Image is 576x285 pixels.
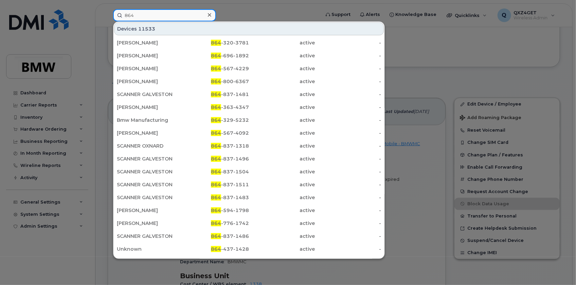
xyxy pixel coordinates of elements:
a: SCANNER GALVESTON864-837-1511active- [114,178,384,191]
div: - [315,142,381,149]
div: SCANNER GALVESTON [117,168,183,175]
span: 864 [211,207,221,213]
div: -567-4229 [183,65,249,72]
div: -363-4347 [183,104,249,111]
a: SCANNER GALVESTON864-837-1481active- [114,88,384,100]
span: 864 [211,143,221,149]
span: 864 [211,194,221,201]
div: active [249,220,315,227]
div: -800-6367 [183,78,249,85]
span: 864 [211,78,221,84]
div: -837-1486 [183,233,249,240]
div: - [315,104,381,111]
div: - [315,78,381,85]
span: 864 [211,117,221,123]
div: - [315,181,381,188]
div: - [315,155,381,162]
iframe: Messenger Launcher [546,255,571,280]
div: - [315,91,381,98]
a: [PERSON_NAME]864-320-3781active- [114,37,384,49]
div: active [249,233,315,240]
div: -837-1511 [183,181,249,188]
div: -837-1496 [183,155,249,162]
div: SCANNER GALVESTON [117,194,183,201]
div: active [249,130,315,136]
div: -437-1428 [183,246,249,252]
span: 864 [211,169,221,175]
a: [PERSON_NAME]864-696-1892active- [114,50,384,62]
a: SCANNER GALVESTON864-837-1486active- [114,230,384,242]
div: active [249,117,315,123]
a: [PERSON_NAME]864-363-4347active- [114,101,384,113]
div: [PERSON_NAME] [117,52,183,59]
div: [PERSON_NAME] [117,65,183,72]
span: 864 [211,233,221,239]
div: - [315,65,381,72]
div: active [249,194,315,201]
div: [PERSON_NAME] [117,39,183,46]
div: active [249,78,315,85]
div: - [315,207,381,214]
div: - [315,233,381,240]
div: [PERSON_NAME] [117,78,183,85]
span: 864 [211,220,221,226]
div: active [249,155,315,162]
div: Bmw Manufacturing [117,117,183,123]
div: -776-1742 [183,220,249,227]
a: SCANNER GALVESTON864-837-1504active- [114,166,384,178]
div: -837-1483 [183,194,249,201]
div: [PERSON_NAME] [117,207,183,214]
a: [PERSON_NAME]864-800-6367active- [114,75,384,88]
div: -837-1318 [183,142,249,149]
div: - [315,246,381,252]
div: -567-4092 [183,130,249,136]
div: - [315,52,381,59]
a: [PERSON_NAME]864-594-1798active- [114,204,384,216]
div: -837-1481 [183,91,249,98]
a: SCANNER GALVESTON864-837-1483active- [114,191,384,204]
div: active [249,52,315,59]
a: SCANNER OXNARD864-837-1318active- [114,140,384,152]
span: 864 [211,156,221,162]
span: 864 [211,53,221,59]
div: [PERSON_NAME] [117,130,183,136]
div: active [249,181,315,188]
div: Unknown [117,246,183,252]
div: - [315,194,381,201]
div: active [249,207,315,214]
div: -320-3781 [183,39,249,46]
div: SCANNER GALVESTON [117,91,183,98]
div: [PERSON_NAME] [117,104,183,111]
div: [PERSON_NAME] [117,220,183,227]
div: active [249,91,315,98]
a: SCANNER GALVESTON864-837-1496active- [114,153,384,165]
div: -696-1892 [183,52,249,59]
div: SCANNER GALVESTON [117,155,183,162]
span: 864 [211,246,221,252]
div: Devices [114,22,384,35]
a: Bmw Manufacturing864-329-5232active- [114,114,384,126]
div: - [315,168,381,175]
div: - [315,39,381,46]
input: Find something... [113,9,216,21]
span: 864 [211,65,221,72]
a: [PERSON_NAME]864-567-4092active- [114,127,384,139]
div: active [249,246,315,252]
div: - [315,117,381,123]
span: 864 [211,91,221,97]
div: active [249,168,315,175]
a: [PERSON_NAME]864-567-4229active- [114,62,384,75]
div: SCANNER GALVESTON [117,181,183,188]
a: Unknown864-437-1428active- [114,243,384,255]
a: SCANNER GALVESTON864-837-1492active- [114,256,384,268]
span: 11533 [138,25,155,32]
div: active [249,104,315,111]
div: - [315,220,381,227]
span: 864 [211,130,221,136]
div: - [315,130,381,136]
div: -329-5232 [183,117,249,123]
div: active [249,65,315,72]
div: active [249,142,315,149]
span: 864 [211,104,221,110]
span: 864 [211,182,221,188]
